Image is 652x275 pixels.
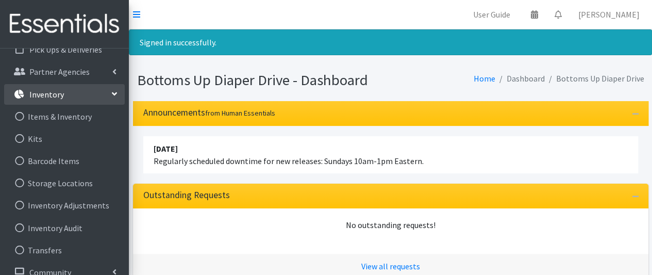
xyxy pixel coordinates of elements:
[154,143,178,154] strong: [DATE]
[137,71,387,89] h1: Bottoms Up Diaper Drive - Dashboard
[143,107,275,118] h3: Announcements
[361,261,420,271] a: View all requests
[143,219,638,231] div: No outstanding requests!
[474,73,495,84] a: Home
[495,71,545,86] li: Dashboard
[4,151,125,171] a: Barcode Items
[129,29,652,55] div: Signed in successfully.
[4,61,125,82] a: Partner Agencies
[4,173,125,193] a: Storage Locations
[4,7,125,41] img: HumanEssentials
[29,67,90,77] p: Partner Agencies
[143,190,230,201] h3: Outstanding Requests
[4,106,125,127] a: Items & Inventory
[143,136,638,173] li: Regularly scheduled downtime for new releases: Sundays 10am-1pm Eastern.
[4,84,125,105] a: Inventory
[4,128,125,149] a: Kits
[4,218,125,238] a: Inventory Audit
[29,89,64,100] p: Inventory
[4,39,125,60] a: Pick Ups & Deliveries
[4,195,125,216] a: Inventory Adjustments
[4,240,125,261] a: Transfers
[545,71,644,86] li: Bottoms Up Diaper Drive
[205,108,275,118] small: from Human Essentials
[570,4,648,25] a: [PERSON_NAME]
[29,44,102,55] p: Pick Ups & Deliveries
[465,4,519,25] a: User Guide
